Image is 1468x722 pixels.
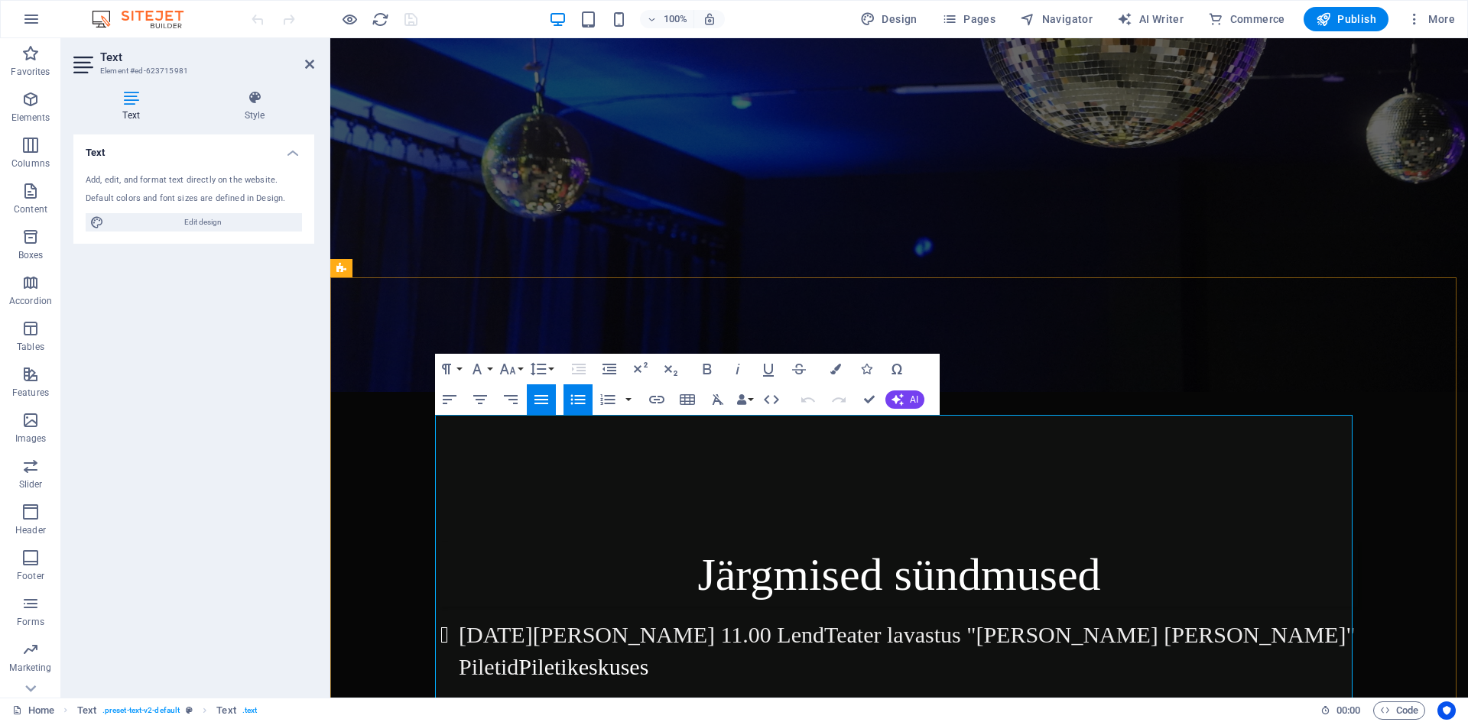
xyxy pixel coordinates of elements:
[854,7,924,31] button: Design
[1407,11,1455,27] span: More
[1208,11,1285,27] span: Commerce
[435,384,464,415] button: Align Left
[371,10,389,28] button: reload
[860,11,917,27] span: Design
[1304,7,1388,31] button: Publish
[195,90,314,122] h4: Style
[1380,701,1418,720] span: Code
[910,395,918,404] span: AI
[1111,7,1190,31] button: AI Writer
[216,701,235,720] span: Click to select. Double-click to edit
[77,701,96,720] span: Click to select. Double-click to edit
[11,66,50,78] p: Favorites
[1320,701,1361,720] h6: Session time
[673,384,702,415] button: Insert Table
[882,354,911,384] button: Special Characters
[1316,11,1376,27] span: Publish
[466,384,495,415] button: Align Center
[86,213,302,231] button: Edit design
[86,174,302,187] div: Add, edit, and format text directly on the website.
[496,354,525,384] button: Font Size
[14,203,47,215] p: Content
[17,570,44,582] p: Footer
[757,384,786,415] button: HTML
[17,341,44,353] p: Tables
[821,354,850,384] button: Colors
[936,7,1002,31] button: Pages
[852,354,881,384] button: Icons
[18,249,44,261] p: Boxes
[855,384,884,415] button: Confirm (Ctrl+⏎)
[15,432,47,445] p: Images
[734,384,755,415] button: Data Bindings
[496,384,525,415] button: Align Right
[693,354,722,384] button: Bold (Ctrl+B)
[824,384,853,415] button: Redo (Ctrl+Shift+Z)
[754,354,783,384] button: Underline (Ctrl+U)
[11,112,50,124] p: Elements
[1020,11,1093,27] span: Navigator
[73,90,195,122] h4: Text
[19,478,43,491] p: Slider
[1401,7,1461,31] button: More
[1336,701,1360,720] span: 00 00
[1437,701,1456,720] button: Usercentrics
[854,7,924,31] div: Design (Ctrl+Alt+Y)
[186,706,193,714] i: This element is a customizable preset
[885,390,924,409] button: AI
[595,354,624,384] button: Decrease Indent
[1373,701,1425,720] button: Code
[564,354,593,384] button: Increase Indent
[88,10,203,28] img: Editor Logo
[663,10,687,28] h6: 100%
[625,354,654,384] button: Superscript
[12,387,49,399] p: Features
[9,295,52,307] p: Accordion
[1117,11,1184,27] span: AI Writer
[1014,7,1099,31] button: Navigator
[640,10,694,28] button: 100%
[15,524,46,536] p: Header
[372,11,389,28] i: Reload page
[17,616,44,628] p: Forms
[12,701,54,720] a: Click to cancel selection. Double-click to open Pages
[703,384,732,415] button: Clear Formatting
[109,213,297,231] span: Edit design
[794,384,823,415] button: Undo (Ctrl+Z)
[1347,704,1349,716] span: :
[703,12,716,26] i: On resize automatically adjust zoom level to fit chosen device.
[656,354,685,384] button: Subscript
[527,354,556,384] button: Line Height
[188,616,318,641] a: Piletikeskuses
[102,701,180,720] span: . preset-text-v2-default
[340,10,359,28] button: Click here to leave preview mode and continue editing
[563,384,593,415] button: Unordered List
[11,157,50,170] p: Columns
[435,354,464,384] button: Paragraph Format
[784,354,814,384] button: Strikethrough
[942,11,995,27] span: Pages
[622,384,635,415] button: Ordered List
[642,384,671,415] button: Insert Link
[73,134,314,162] h4: Text
[100,50,314,64] h2: Text
[1202,7,1291,31] button: Commerce
[242,701,257,720] span: . text
[527,384,556,415] button: Align Justify
[86,193,302,206] div: Default colors and font sizes are defined in Design.
[100,64,284,78] h3: Element #ed-623715981
[128,581,1028,645] li: [DATE][PERSON_NAME] 11.00 LendTeater lavastus "[PERSON_NAME] [PERSON_NAME]" Piletid
[723,354,752,384] button: Italic (Ctrl+I)
[593,384,622,415] button: Ordered List
[466,354,495,384] button: Font Family
[77,701,258,720] nav: breadcrumb
[9,662,51,674] p: Marketing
